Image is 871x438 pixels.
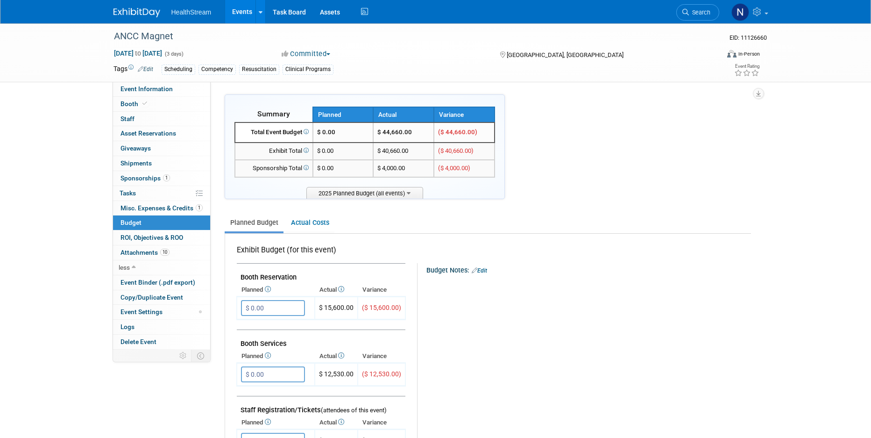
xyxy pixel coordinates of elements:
[315,416,358,429] th: Actual
[362,370,401,378] span: ($ 12,530.00)
[113,320,210,334] a: Logs
[171,8,212,16] span: HealthStream
[278,49,334,59] button: Committed
[142,101,147,106] i: Booth reservation complete
[119,264,130,271] span: less
[120,294,183,301] span: Copy/Duplicate Event
[239,128,309,137] div: Total Event Budget
[315,350,358,363] th: Actual
[426,263,750,275] div: Budget Notes:
[317,129,335,136] span: $ 0.00
[113,49,163,57] span: [DATE] [DATE]
[120,308,163,316] span: Event Settings
[373,143,434,160] td: $ 40,660.00
[138,66,153,72] a: Edit
[120,234,183,241] span: ROI, Objectives & ROO
[120,323,135,330] span: Logs
[113,275,210,290] a: Event Binder (.pdf export)
[315,363,358,386] td: $ 12,530.00
[317,165,333,172] span: $ 0.00
[358,283,405,296] th: Variance
[237,283,315,296] th: Planned
[113,126,210,141] a: Asset Reservations
[113,64,153,75] td: Tags
[676,4,719,21] a: Search
[120,249,170,256] span: Attachments
[113,186,210,201] a: Tasks
[120,85,173,93] span: Event Information
[120,100,149,108] span: Booth
[689,9,710,16] span: Search
[306,187,423,199] span: 2025 Planned Budget (all events)
[315,283,358,296] th: Actual
[160,249,170,256] span: 10
[113,201,210,215] a: Misc. Expenses & Credits1
[317,147,333,154] span: $ 0.00
[196,204,203,211] span: 1
[113,305,210,319] a: Event Settings
[134,50,142,57] span: to
[438,129,477,136] span: ($ 44,660.00)
[175,350,191,362] td: Personalize Event Tab Strip
[164,51,184,57] span: (3 days)
[191,350,210,362] td: Toggle Event Tabs
[313,107,374,122] th: Planned
[237,330,405,350] td: Booth Services
[237,350,315,363] th: Planned
[113,82,210,96] a: Event Information
[319,304,354,311] span: $ 15,600.00
[507,51,623,58] span: [GEOGRAPHIC_DATA], [GEOGRAPHIC_DATA]
[120,279,195,286] span: Event Binder (.pdf export)
[113,215,210,230] a: Budget
[113,290,210,305] a: Copy/Duplicate Event
[257,109,290,118] span: Summary
[734,64,759,69] div: Event Rating
[113,245,210,260] a: Attachments10
[738,50,760,57] div: In-Person
[113,97,210,111] a: Booth
[727,50,736,57] img: Format-Inperson.png
[162,65,195,74] div: Scheduling
[113,112,210,126] a: Staff
[239,65,279,74] div: Resuscitation
[434,107,495,122] th: Variance
[120,219,142,226] span: Budget
[120,204,203,212] span: Misc. Expenses & Credits
[113,141,210,156] a: Giveaways
[113,8,160,17] img: ExhibitDay
[113,335,210,349] a: Delete Event
[358,350,405,363] th: Variance
[163,174,170,181] span: 1
[373,160,434,177] td: $ 4,000.00
[729,34,767,41] span: Event ID: 11126660
[199,310,202,313] span: Modified Layout
[373,107,434,122] th: Actual
[362,304,401,311] span: ($ 15,600.00)
[198,65,236,74] div: Competency
[113,230,210,245] a: ROI, Objectives & ROO
[283,65,333,74] div: Clinical Programs
[239,164,309,173] div: Sponsorship Total
[237,264,405,284] td: Booth Reservation
[438,165,470,172] span: ($ 4,000.00)
[113,156,210,171] a: Shipments
[731,3,749,21] img: Nick Dafni
[358,416,405,429] th: Variance
[237,416,315,429] th: Planned
[321,407,387,414] span: (attendees of this event)
[120,115,135,122] span: Staff
[120,189,136,197] span: Tasks
[237,245,402,260] div: Exhibit Budget (for this event)
[120,129,176,137] span: Asset Reservations
[239,147,309,156] div: Exhibit Total
[472,267,487,274] a: Edit
[285,214,334,231] a: Actual Costs
[664,49,760,63] div: Event Format
[113,171,210,186] a: Sponsorships1
[438,147,474,154] span: ($ 40,660.00)
[113,260,210,275] a: less
[111,28,705,45] div: ANCC Magnet
[120,174,170,182] span: Sponsorships
[237,396,405,416] td: Staff Registration/Tickets
[225,214,283,231] a: Planned Budget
